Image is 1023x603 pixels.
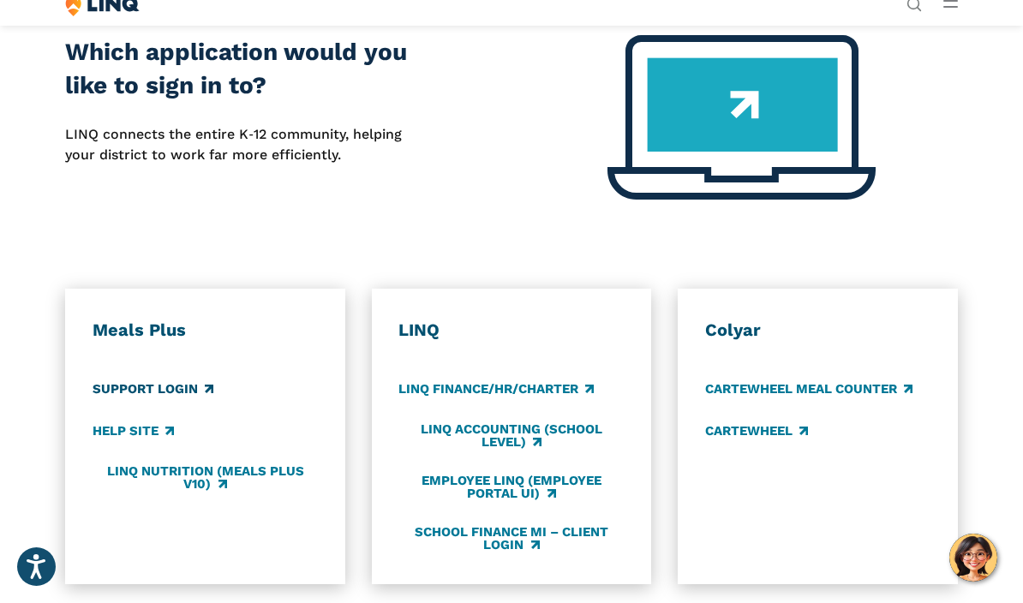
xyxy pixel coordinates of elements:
a: LINQ Accounting (school level) [398,421,625,450]
h3: Meals Plus [93,319,319,342]
a: CARTEWHEEL Meal Counter [705,379,912,398]
a: CARTEWHEEL [705,421,808,440]
h3: Colyar [705,319,931,342]
p: LINQ connects the entire K‑12 community, helping your district to work far more efficiently. [65,124,422,166]
a: Support Login [93,379,213,398]
a: Help Site [93,421,174,440]
h2: Which application would you like to sign in to? [65,35,422,104]
a: School Finance MI – Client Login [398,525,625,553]
a: LINQ Finance/HR/Charter [398,379,594,398]
a: LINQ Nutrition (Meals Plus v10) [93,463,319,492]
a: Employee LINQ (Employee Portal UI) [398,473,625,501]
button: Hello, have a question? Let’s chat. [949,534,997,582]
h3: LINQ [398,319,625,342]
